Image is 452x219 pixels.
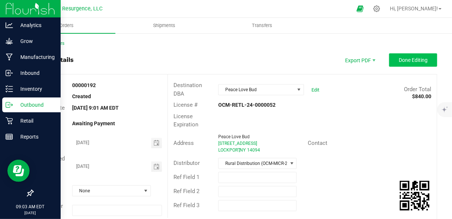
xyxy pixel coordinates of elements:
inline-svg: Inventory [6,85,13,93]
p: Outbound [13,100,57,109]
strong: OCM-RETL-24-0000052 [218,102,276,108]
span: Contact [308,140,328,146]
span: NY [240,147,246,153]
span: Peace Love Bud [218,134,250,139]
div: Manage settings [372,5,381,12]
span: Peace Love Bud [219,84,294,95]
p: Grow [13,37,57,46]
span: 14094 [247,147,260,153]
p: Inventory [13,84,57,93]
span: Ref Field 3 [173,202,199,209]
strong: $840.00 [412,93,431,99]
span: [STREET_ADDRESS] [218,141,257,146]
a: Shipments [115,18,213,33]
span: None [72,186,141,196]
inline-svg: Inbound [6,69,13,77]
span: Destination DBA [173,82,202,97]
p: Manufacturing [13,53,57,62]
a: Edit [311,87,319,93]
span: Toggle calendar [151,138,162,148]
inline-svg: Analytics [6,21,13,29]
inline-svg: Manufacturing [6,53,13,61]
qrcode: 00000192 [400,181,429,210]
inline-svg: Outbound [6,101,13,109]
span: Hi, [PERSON_NAME]! [390,6,438,11]
inline-svg: Retail [6,117,13,125]
strong: Created [72,93,91,99]
span: Address [173,140,194,146]
strong: [DATE] 9:01 AM EDT [72,105,119,111]
a: Orders [18,18,115,33]
span: Order Total [404,86,431,93]
span: Orders [50,22,84,29]
li: Export PDF [337,53,382,67]
span: Shipments [143,22,185,29]
span: Ref Field 1 [173,174,199,180]
inline-svg: Grow [6,37,13,45]
span: Ref Field 2 [173,188,199,195]
p: Analytics [13,21,57,30]
span: Open Ecommerce Menu [352,1,368,16]
iframe: Resource center [7,160,30,182]
p: 09:03 AM EDT [3,203,57,210]
span: Done Editing [399,57,428,63]
p: Retail [13,116,57,125]
inline-svg: Reports [6,133,13,140]
p: [DATE] [3,210,57,216]
p: Reports [13,132,57,141]
span: , [239,147,240,153]
img: Scan me! [400,181,429,210]
span: Rural Resurgence, LLC [48,6,103,12]
span: Transfers [242,22,282,29]
span: Rural Distribution (OCM-MICR-24-000137) [219,158,287,169]
span: Toggle calendar [151,162,162,172]
a: Transfers [213,18,311,33]
strong: Awaiting Payment [72,120,115,126]
span: License Expiration [173,113,198,128]
span: License # [173,102,198,108]
p: Inbound [13,69,57,77]
span: Distributor [173,160,200,166]
span: LOCKPORT [218,147,240,153]
strong: 00000192 [72,82,96,88]
button: Done Editing [389,53,437,67]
